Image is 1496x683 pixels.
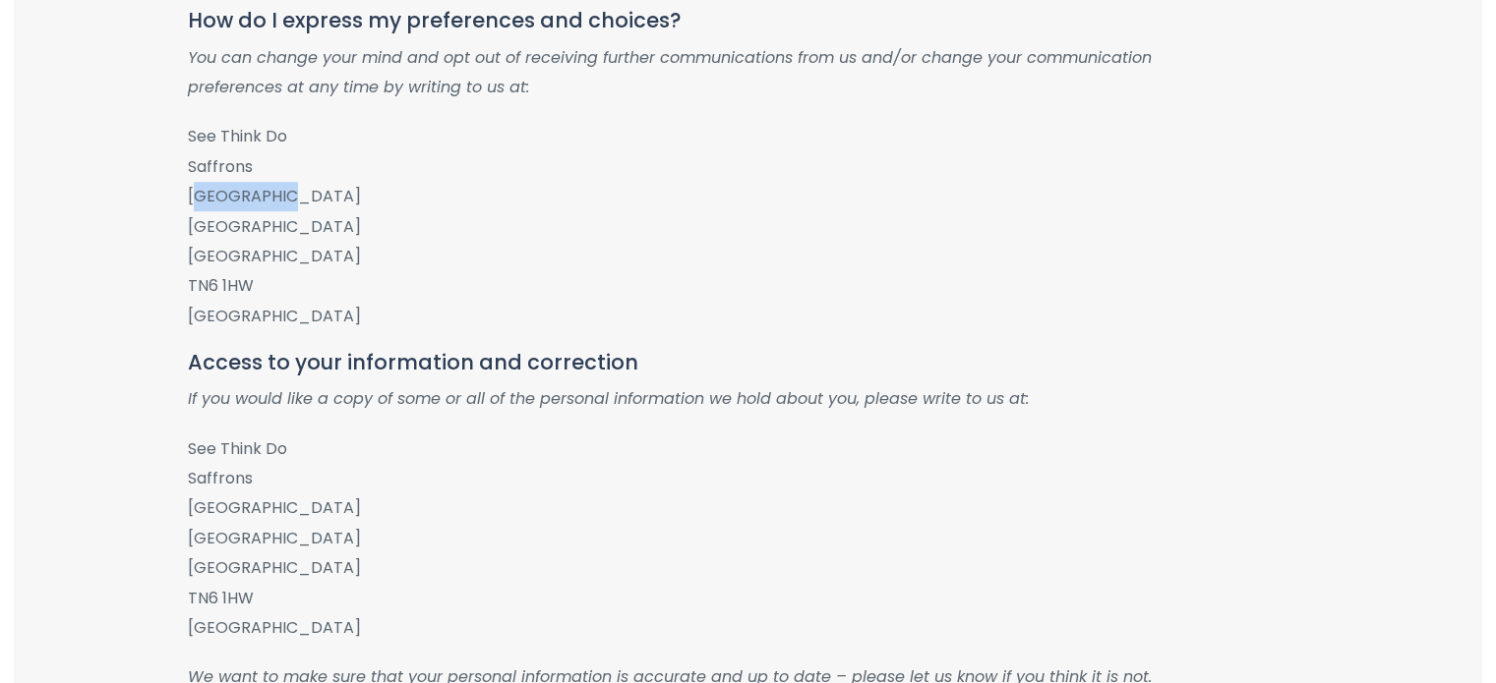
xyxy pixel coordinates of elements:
p: See Think Do Saffrons [GEOGRAPHIC_DATA] [GEOGRAPHIC_DATA] [GEOGRAPHIC_DATA] TN6 1HW [GEOGRAPHIC_D... [188,122,1197,331]
h4: How do I express my preferences and choices? [188,9,1197,31]
p: See Think Do Saffrons [GEOGRAPHIC_DATA] [GEOGRAPHIC_DATA] [GEOGRAPHIC_DATA] TN6 1HW [GEOGRAPHIC_D... [188,434,1197,644]
h4: Access to your information and correction [188,351,1197,373]
em: You can change your mind and opt out of receiving further communications from us and/or change yo... [188,46,1152,98]
em: If you would like a copy of some or all of the personal information we hold about you, please wri... [188,387,1029,410]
